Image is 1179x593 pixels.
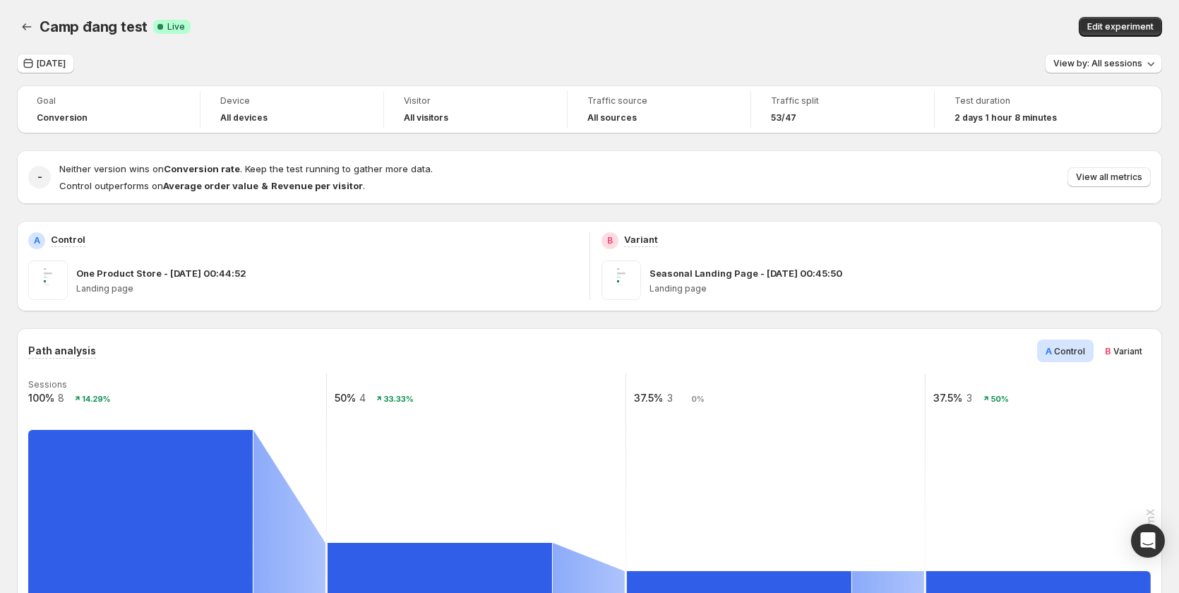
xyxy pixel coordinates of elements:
[602,260,641,300] img: Seasonal Landing Page - Sep 7, 00:45:50
[76,266,246,280] p: One Product Store - [DATE] 00:44:52
[28,392,54,404] text: 100%
[587,94,731,125] a: Traffic sourceAll sources
[17,17,37,37] button: Back
[933,392,962,404] text: 37.5%
[404,95,547,107] span: Visitor
[1113,346,1142,357] span: Variant
[1131,524,1165,558] div: Open Intercom Messenger
[28,260,68,300] img: One Product Store - Sep 7, 00:44:52
[220,95,364,107] span: Device
[771,112,796,124] span: 53/47
[335,392,356,404] text: 50%
[650,283,1151,294] p: Landing page
[37,94,180,125] a: GoalConversion
[163,180,258,191] strong: Average order value
[28,379,67,390] text: Sessions
[1087,21,1154,32] span: Edit experiment
[1045,54,1162,73] button: View by: All sessions
[51,232,85,246] p: Control
[17,54,74,73] button: [DATE]
[771,95,914,107] span: Traffic split
[383,394,413,404] text: 33.33%
[954,95,1099,107] span: Test duration
[82,394,110,404] text: 14.29%
[28,344,96,358] h3: Path analysis
[404,94,547,125] a: VisitorAll visitors
[37,112,88,124] span: Conversion
[650,266,842,280] p: Seasonal Landing Page - [DATE] 00:45:50
[40,18,148,35] span: Camp đang test
[1053,58,1142,69] span: View by: All sessions
[771,94,914,125] a: Traffic split53/47
[59,163,433,174] span: Neither version wins on . Keep the test running to gather more data.
[37,95,180,107] span: Goal
[37,170,42,184] h2: -
[587,95,731,107] span: Traffic source
[966,392,972,404] text: 3
[1067,167,1151,187] button: View all metrics
[76,283,578,294] p: Landing page
[359,392,366,404] text: 4
[954,94,1099,125] a: Test duration2 days 1 hour 8 minutes
[58,392,64,404] text: 8
[587,112,637,124] h4: All sources
[634,392,663,404] text: 37.5%
[1046,345,1052,357] span: A
[607,235,613,246] h2: B
[1079,17,1162,37] button: Edit experiment
[37,58,66,69] span: [DATE]
[691,394,704,404] text: 0%
[624,232,658,246] p: Variant
[991,394,1008,404] text: 50%
[1054,346,1085,357] span: Control
[164,163,240,174] strong: Conversion rate
[167,21,185,32] span: Live
[954,112,1057,124] span: 2 days 1 hour 8 minutes
[1105,345,1111,357] span: B
[404,112,448,124] h4: All visitors
[220,112,268,124] h4: All devices
[59,180,365,191] span: Control outperforms on .
[220,94,364,125] a: DeviceAll devices
[261,180,268,191] strong: &
[34,235,40,246] h2: A
[667,392,673,404] text: 3
[1076,172,1142,183] span: View all metrics
[271,180,363,191] strong: Revenue per visitor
